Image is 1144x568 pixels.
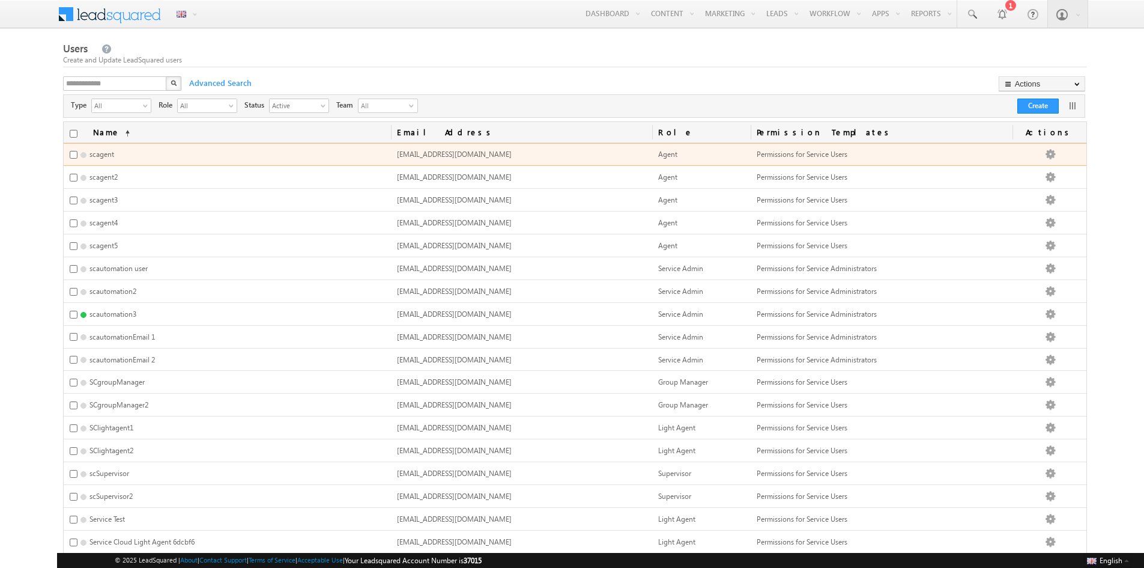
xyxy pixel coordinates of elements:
[658,377,708,386] span: Group Manager
[397,446,512,455] span: [EMAIL_ADDRESS][DOMAIN_NAME]
[757,469,847,478] span: Permissions for Service Users
[89,150,114,159] span: scagent
[658,310,703,319] span: Service Admin
[391,122,653,142] a: Email Address
[171,80,177,86] img: Search
[757,310,877,319] span: Permissions for Service Administrators
[397,150,512,159] span: [EMAIL_ADDRESS][DOMAIN_NAME]
[1084,553,1132,567] button: English
[397,173,512,182] span: [EMAIL_ADDRESS][DOMAIN_NAME]
[757,332,877,341] span: Permissions for Service Administrators
[757,287,877,296] span: Permissions for Service Administrators
[397,423,512,432] span: [EMAIL_ADDRESS][DOMAIN_NAME]
[120,129,130,138] span: (sorted ascending)
[658,446,695,455] span: Light Agent
[658,218,677,227] span: Agent
[397,310,512,319] span: [EMAIL_ADDRESS][DOMAIN_NAME]
[757,423,847,432] span: Permissions for Service Users
[658,423,695,432] span: Light Agent
[397,377,512,386] span: [EMAIL_ADDRESS][DOMAIN_NAME]
[199,556,247,564] a: Contact Support
[658,469,691,478] span: Supervisor
[1012,122,1086,142] span: Actions
[658,173,677,182] span: Agent
[757,218,847,227] span: Permissions for Service Users
[180,556,198,564] a: About
[89,492,133,501] span: scSupervisor2
[757,377,847,386] span: Permissions for Service Users
[89,423,133,432] span: SClightagent1
[321,102,330,109] span: select
[270,99,319,111] span: Active
[1100,556,1122,565] span: English
[397,287,512,296] span: [EMAIL_ADDRESS][DOMAIN_NAME]
[89,537,195,546] span: Service Cloud Light Agent 6dcbf6
[89,218,118,227] span: scagent4
[757,150,847,159] span: Permissions for Service Users
[297,556,343,564] a: Acceptable Use
[757,241,847,250] span: Permissions for Service Users
[658,195,677,204] span: Agent
[89,241,118,250] span: scagent5
[143,102,153,109] span: select
[89,173,118,182] span: scagent2
[751,122,1012,142] span: Permission Templates
[658,287,703,296] span: Service Admin
[89,446,133,455] span: SClightagent2
[178,99,227,111] span: All
[757,446,847,455] span: Permissions for Service Users
[87,122,136,142] a: Name
[658,150,677,159] span: Agent
[89,195,118,204] span: scagent3
[757,195,847,204] span: Permissions for Service Users
[658,515,695,524] span: Light Agent
[89,332,155,341] span: scautomationEmail 1
[397,469,512,478] span: [EMAIL_ADDRESS][DOMAIN_NAME]
[359,99,407,112] span: All
[397,492,512,501] span: [EMAIL_ADDRESS][DOMAIN_NAME]
[397,264,512,273] span: [EMAIL_ADDRESS][DOMAIN_NAME]
[658,400,708,409] span: Group Manager
[397,195,512,204] span: [EMAIL_ADDRESS][DOMAIN_NAME]
[757,264,877,273] span: Permissions for Service Administrators
[89,377,145,386] span: SCgroupManager
[159,100,177,111] span: Role
[397,332,512,341] span: [EMAIL_ADDRESS][DOMAIN_NAME]
[658,264,703,273] span: Service Admin
[71,100,91,111] span: Type
[658,355,703,364] span: Service Admin
[757,400,847,409] span: Permissions for Service Users
[397,241,512,250] span: [EMAIL_ADDRESS][DOMAIN_NAME]
[464,556,482,565] span: 37015
[1017,99,1059,114] button: Create
[397,218,512,227] span: [EMAIL_ADDRESS][DOMAIN_NAME]
[63,41,88,55] span: Users
[89,355,155,364] span: scautomationEmail 2
[249,556,295,564] a: Terms of Service
[89,515,125,524] span: Service Test
[757,537,847,546] span: Permissions for Service Users
[92,99,141,111] span: All
[397,515,512,524] span: [EMAIL_ADDRESS][DOMAIN_NAME]
[658,332,703,341] span: Service Admin
[89,400,148,409] span: SCgroupManager2
[63,55,1087,66] div: Create and Update LeadSquared users
[397,355,512,364] span: [EMAIL_ADDRESS][DOMAIN_NAME]
[244,100,269,111] span: Status
[89,287,136,296] span: scautomation2
[652,122,751,142] a: Role
[999,76,1085,91] button: Actions
[115,555,482,566] span: © 2025 LeadSquared | | | | |
[183,78,255,88] span: Advanced Search
[757,515,847,524] span: Permissions for Service Users
[757,492,847,501] span: Permissions for Service Users
[397,537,512,546] span: [EMAIL_ADDRESS][DOMAIN_NAME]
[757,355,877,364] span: Permissions for Service Administrators
[658,492,691,501] span: Supervisor
[757,173,847,182] span: Permissions for Service Users
[397,400,512,409] span: [EMAIL_ADDRESS][DOMAIN_NAME]
[658,241,677,250] span: Agent
[229,102,238,109] span: select
[89,469,129,478] span: scSupervisor
[345,556,482,565] span: Your Leadsquared Account Number is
